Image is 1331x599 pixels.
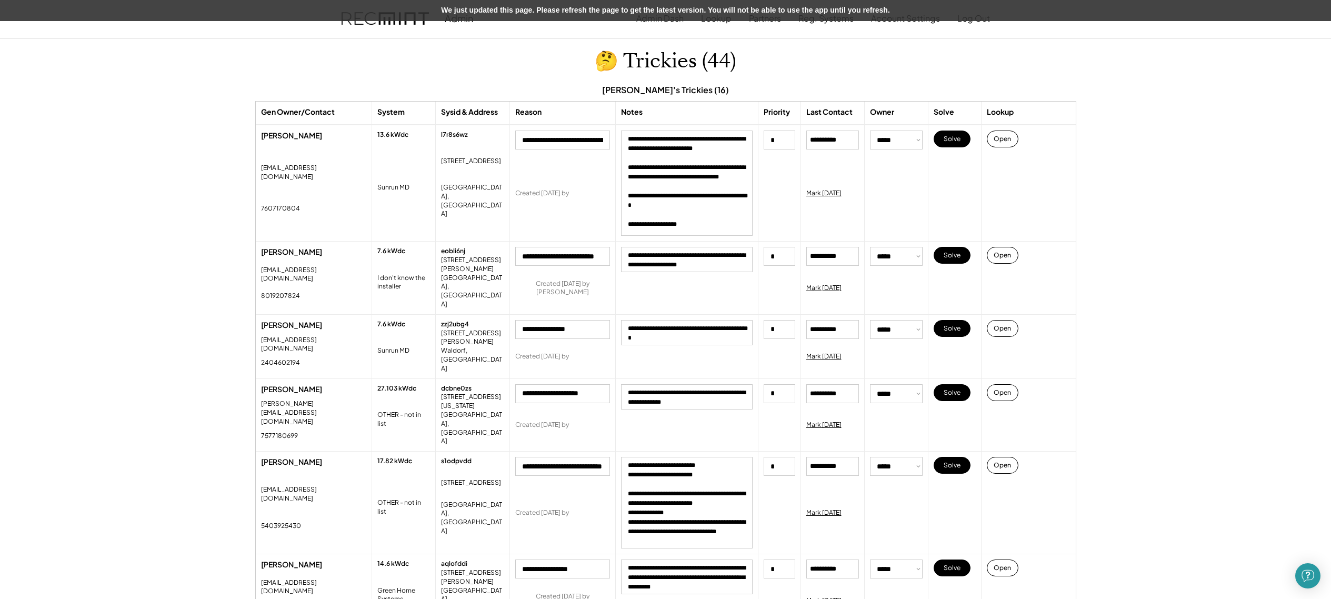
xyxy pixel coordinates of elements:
div: 7.6 kWdc [377,320,405,329]
div: [STREET_ADDRESS][PERSON_NAME] [441,256,504,274]
div: Created [DATE] by [515,421,569,430]
div: Sunrun MD [377,346,409,355]
div: Sysid & Address [441,107,498,117]
div: dcbne0zs [441,384,472,393]
div: [PERSON_NAME] [261,320,366,331]
div: [EMAIL_ADDRESS][DOMAIN_NAME] [261,578,366,596]
button: Solve [934,384,970,401]
div: Gen Owner/Contact [261,107,335,117]
div: Last Contact [806,107,853,117]
div: 7607170804 [261,204,300,213]
div: System [377,107,405,117]
div: Created [DATE] by [515,352,569,361]
div: [STREET_ADDRESS][PERSON_NAME] [441,568,504,586]
div: [PERSON_NAME] [261,384,366,395]
div: [PERSON_NAME]'s Trickies (16) [602,84,729,96]
div: Lookup [987,107,1014,117]
div: [US_STATE][GEOGRAPHIC_DATA], [GEOGRAPHIC_DATA] [441,402,504,446]
div: Mark [DATE] [806,421,842,430]
div: [EMAIL_ADDRESS][DOMAIN_NAME] [261,485,366,503]
div: l7r8s6wz [441,131,468,139]
div: [STREET_ADDRESS] [441,157,501,166]
div: [GEOGRAPHIC_DATA], [GEOGRAPHIC_DATA] [441,501,504,536]
div: Waldorf, [GEOGRAPHIC_DATA] [441,346,504,373]
div: [STREET_ADDRESS] [441,393,501,402]
div: [GEOGRAPHIC_DATA], [GEOGRAPHIC_DATA] [441,183,504,218]
div: 2404602194 [261,358,300,367]
div: Mark [DATE] [806,284,842,293]
button: Open [987,320,1018,337]
div: Created [DATE] by [515,189,569,198]
div: Notes [621,107,643,117]
div: OTHER - not in list [377,411,430,428]
button: Open [987,560,1018,576]
div: [PERSON_NAME] [261,560,366,570]
div: Owner [870,107,894,117]
div: Solve [934,107,954,117]
div: 7577180699 [261,432,298,441]
div: Mark [DATE] [806,189,842,198]
div: aqlofddi [441,560,467,568]
div: [EMAIL_ADDRESS][DOMAIN_NAME] [261,336,366,354]
div: [STREET_ADDRESS] [441,478,501,487]
div: 14.6 kWdc [377,560,409,568]
div: 8019207824 [261,292,300,301]
button: Open [987,384,1018,401]
div: 7.6 kWdc [377,247,405,256]
div: Priority [764,107,790,117]
button: Solve [934,560,970,576]
div: [PERSON_NAME][EMAIL_ADDRESS][DOMAIN_NAME] [261,400,366,426]
button: Solve [934,131,970,147]
button: Solve [934,457,970,474]
div: 13.6 kWdc [377,131,408,139]
div: [PERSON_NAME] [261,247,366,257]
div: Mark [DATE] [806,508,842,517]
div: [GEOGRAPHIC_DATA], [GEOGRAPHIC_DATA] [441,274,504,309]
div: 17.82 kWdc [377,457,412,466]
div: Open Intercom Messenger [1295,563,1320,588]
div: Mark [DATE] [806,352,842,361]
div: I don't know the installer [377,274,430,292]
button: Open [987,457,1018,474]
div: zzj2ubg4 [441,320,469,329]
div: [PERSON_NAME] [261,457,366,467]
div: [EMAIL_ADDRESS][DOMAIN_NAME] [261,164,366,182]
h1: 🤔 Trickies (44) [595,49,736,74]
div: [STREET_ADDRESS][PERSON_NAME] [441,329,504,347]
div: eobli6nj [441,247,465,256]
button: Open [987,131,1018,147]
div: 5403925430 [261,522,301,531]
button: Solve [934,247,970,264]
div: Reason [515,107,542,117]
div: s1odpvdd [441,457,472,466]
div: [PERSON_NAME] [261,131,366,141]
div: 27.103 kWdc [377,384,416,393]
div: OTHER - not in list [377,498,430,516]
div: [EMAIL_ADDRESS][DOMAIN_NAME] [261,266,366,284]
div: Created [DATE] by [515,508,569,517]
div: Created [DATE] by [PERSON_NAME] [515,279,610,297]
button: Solve [934,320,970,337]
button: Open [987,247,1018,264]
div: Sunrun MD [377,183,409,192]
